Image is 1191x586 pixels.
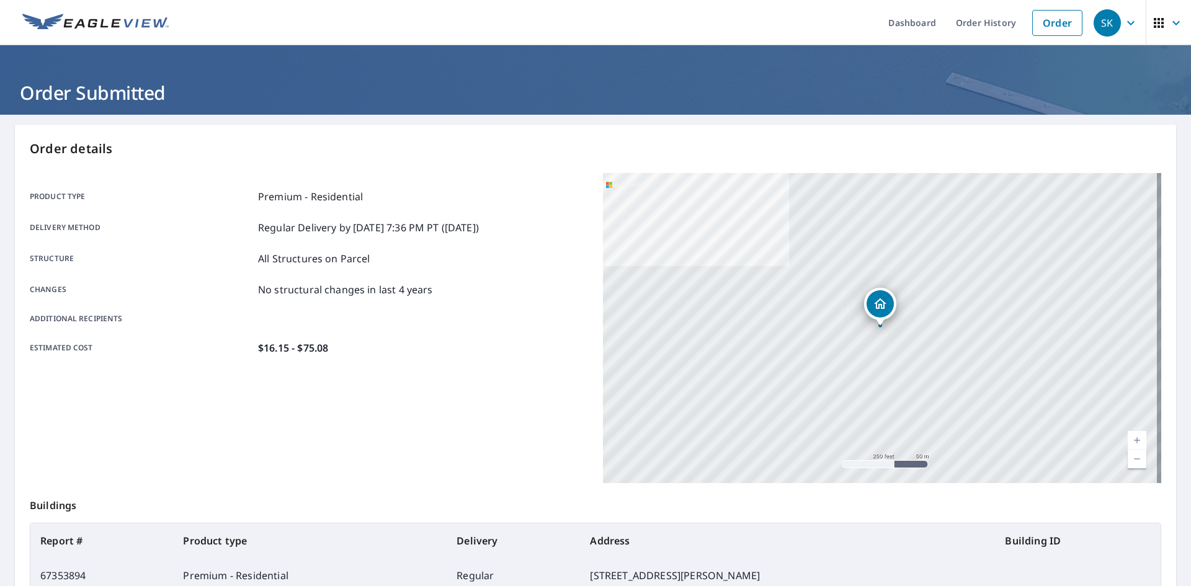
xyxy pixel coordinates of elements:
[258,282,433,297] p: No structural changes in last 4 years
[30,189,253,204] p: Product type
[30,523,173,558] th: Report #
[30,282,253,297] p: Changes
[1128,431,1146,450] a: Current Level 17, Zoom In
[258,340,328,355] p: $16.15 - $75.08
[864,288,896,326] div: Dropped pin, building 1, Residential property, 23012 E Bailey Pl Aurora, CO 80016
[1094,9,1121,37] div: SK
[30,340,253,355] p: Estimated cost
[1032,10,1082,36] a: Order
[30,140,1161,158] p: Order details
[30,483,1161,523] p: Buildings
[30,220,253,235] p: Delivery method
[447,523,580,558] th: Delivery
[1128,450,1146,468] a: Current Level 17, Zoom Out
[22,14,169,32] img: EV Logo
[995,523,1161,558] th: Building ID
[30,313,253,324] p: Additional recipients
[258,189,363,204] p: Premium - Residential
[258,251,370,266] p: All Structures on Parcel
[15,80,1176,105] h1: Order Submitted
[258,220,479,235] p: Regular Delivery by [DATE] 7:36 PM PT ([DATE])
[30,251,253,266] p: Structure
[173,523,447,558] th: Product type
[580,523,995,558] th: Address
